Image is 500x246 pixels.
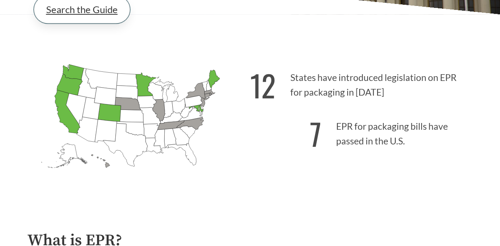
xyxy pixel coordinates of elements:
[250,58,473,107] p: States have introduced legislation on EPR for packaging in [DATE]
[250,63,276,107] strong: 12
[310,111,321,156] strong: 7
[250,107,473,156] p: EPR for packaging bills have passed in the U.S.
